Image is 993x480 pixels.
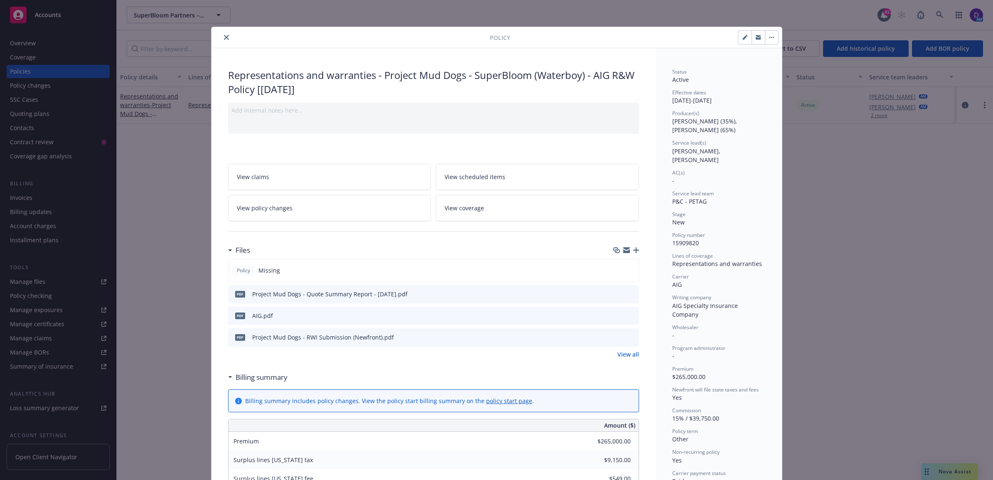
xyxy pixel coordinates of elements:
[234,437,259,445] span: Premium
[672,386,759,393] span: Newfront will file state taxes and fees
[228,245,250,256] div: Files
[672,273,689,280] span: Carrier
[672,89,706,96] span: Effective dates
[486,397,532,405] a: policy start page
[628,311,636,320] button: preview file
[672,345,725,352] span: Program administrator
[672,259,765,268] div: Representations and warranties
[672,110,699,117] span: Producer(s)
[615,333,622,342] button: download file
[672,294,711,301] span: Writing company
[672,448,720,455] span: Non-recurring policy
[236,372,288,383] h3: Billing summary
[615,290,622,298] button: download file
[436,164,639,190] a: View scheduled items
[672,324,698,331] span: Wholesaler
[672,147,722,164] span: [PERSON_NAME], [PERSON_NAME]
[672,331,674,339] span: -
[672,394,682,401] span: Yes
[252,333,394,342] div: Project Mud Dogs - RWI Submission (Newfront).pdf
[235,313,245,319] span: pdf
[228,195,431,221] a: View policy changes
[236,245,250,256] h3: Files
[228,164,431,190] a: View claims
[235,291,245,297] span: pdf
[672,407,701,414] span: Commission
[445,204,484,212] span: View coverage
[445,172,505,181] span: View scheduled items
[252,311,273,320] div: AIG.pdf
[615,311,622,320] button: download file
[672,302,740,318] span: AIG Specialty Insurance Company
[672,177,674,185] span: -
[231,106,636,115] div: Add internal notes here...
[235,267,252,274] span: Policy
[672,252,713,259] span: Lines of coverage
[672,456,682,464] span: Yes
[672,169,685,176] span: AC(s)
[235,334,245,340] span: pdf
[234,456,313,464] span: Surplus lines [US_STATE] tax
[237,172,269,181] span: View claims
[672,139,706,146] span: Service lead(s)
[672,76,689,84] span: Active
[617,350,639,359] a: View all
[672,373,705,381] span: $265,000.00
[436,195,639,221] a: View coverage
[490,33,510,42] span: Policy
[672,352,674,360] span: -
[245,396,534,405] div: Billing summary includes policy changes. View the policy start billing summary on the .
[628,290,636,298] button: preview file
[672,218,685,226] span: New
[258,266,280,275] span: Missing
[672,239,699,247] span: 15909820
[228,372,288,383] div: Billing summary
[252,290,408,298] div: Project Mud Dogs - Quote Summary Report - [DATE].pdf
[604,421,635,430] span: Amount ($)
[228,68,639,96] div: Representations and warranties - Project Mud Dogs - SuperBloom (Waterboy) - AIG R&W Policy [[DATE]]
[672,231,705,239] span: Policy number
[672,89,765,105] div: [DATE] - [DATE]
[582,435,636,448] input: 0.00
[221,32,231,42] button: close
[237,204,292,212] span: View policy changes
[672,428,698,435] span: Policy term
[672,211,686,218] span: Stage
[582,454,636,466] input: 0.00
[628,333,636,342] button: preview file
[672,281,682,288] span: AIG
[672,117,739,134] span: [PERSON_NAME] (35%), [PERSON_NAME] (65%)
[672,190,714,197] span: Service lead team
[672,470,726,477] span: Carrier payment status
[672,365,693,372] span: Premium
[672,197,707,205] span: P&C - PETAG
[672,435,688,443] span: Other
[672,68,687,75] span: Status
[672,414,719,422] span: 15% / $39,750.00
